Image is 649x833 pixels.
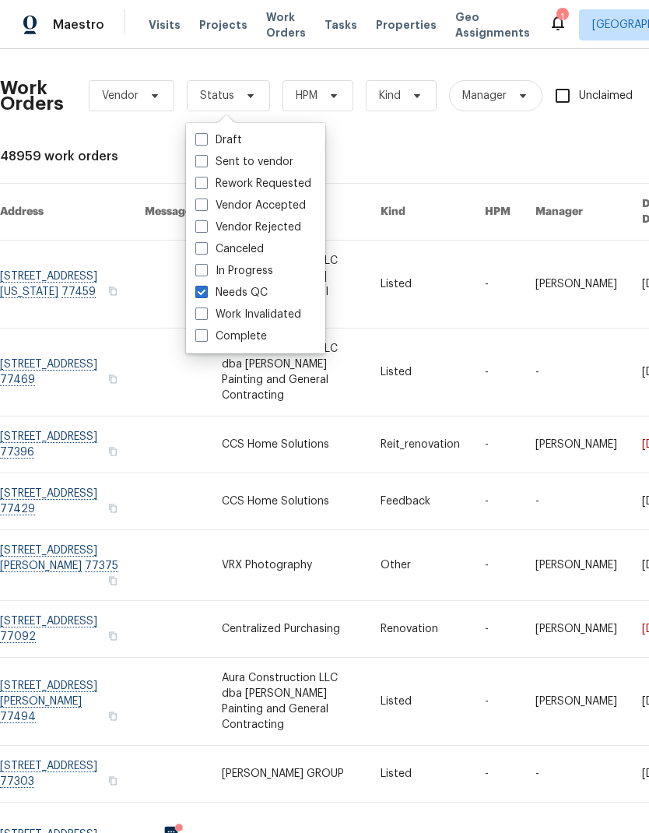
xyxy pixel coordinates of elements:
[523,416,630,473] td: [PERSON_NAME]
[195,263,273,279] label: In Progress
[368,473,472,530] td: Feedback
[472,241,523,329] td: -
[523,184,630,241] th: Manager
[523,241,630,329] td: [PERSON_NAME]
[472,658,523,746] td: -
[209,601,368,658] td: Centralized Purchasing
[523,746,630,803] td: -
[209,746,368,803] td: [PERSON_NAME] GROUP
[200,88,234,104] span: Status
[324,19,357,30] span: Tasks
[376,17,437,33] span: Properties
[472,184,523,241] th: HPM
[209,473,368,530] td: CCS Home Solutions
[106,774,120,788] button: Copy Address
[149,17,181,33] span: Visits
[195,154,293,170] label: Sent to vendor
[472,746,523,803] td: -
[195,176,311,192] label: Rework Requested
[368,530,472,601] td: Other
[106,372,120,386] button: Copy Address
[472,601,523,658] td: -
[195,241,264,257] label: Canceled
[296,88,317,104] span: HPM
[523,473,630,530] td: -
[472,473,523,530] td: -
[209,416,368,473] td: CCS Home Solutions
[195,132,242,148] label: Draft
[379,88,401,104] span: Kind
[266,9,306,40] span: Work Orders
[523,658,630,746] td: [PERSON_NAME]
[472,416,523,473] td: -
[106,629,120,643] button: Copy Address
[523,601,630,658] td: [PERSON_NAME]
[106,501,120,515] button: Copy Address
[195,285,268,301] label: Needs QC
[523,329,630,416] td: -
[102,88,139,104] span: Vendor
[368,601,472,658] td: Renovation
[106,445,120,459] button: Copy Address
[53,17,104,33] span: Maestro
[579,88,633,104] span: Unclaimed
[368,746,472,803] td: Listed
[472,530,523,601] td: -
[368,184,472,241] th: Kind
[106,284,120,298] button: Copy Address
[195,198,306,213] label: Vendor Accepted
[455,9,530,40] span: Geo Assignments
[368,416,472,473] td: Reit_renovation
[368,329,472,416] td: Listed
[209,658,368,746] td: Aura Construction LLC dba [PERSON_NAME] Painting and General Contracting
[462,88,507,104] span: Manager
[106,709,120,723] button: Copy Address
[195,220,301,235] label: Vendor Rejected
[106,574,120,588] button: Copy Address
[195,307,301,322] label: Work Invalidated
[556,9,567,25] div: 1
[209,530,368,601] td: VRX Photography
[523,530,630,601] td: [PERSON_NAME]
[195,329,267,344] label: Complete
[199,17,247,33] span: Projects
[472,329,523,416] td: -
[132,184,209,241] th: Messages
[368,658,472,746] td: Listed
[368,241,472,329] td: Listed
[209,329,368,416] td: Aura Construction LLC dba [PERSON_NAME] Painting and General Contracting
